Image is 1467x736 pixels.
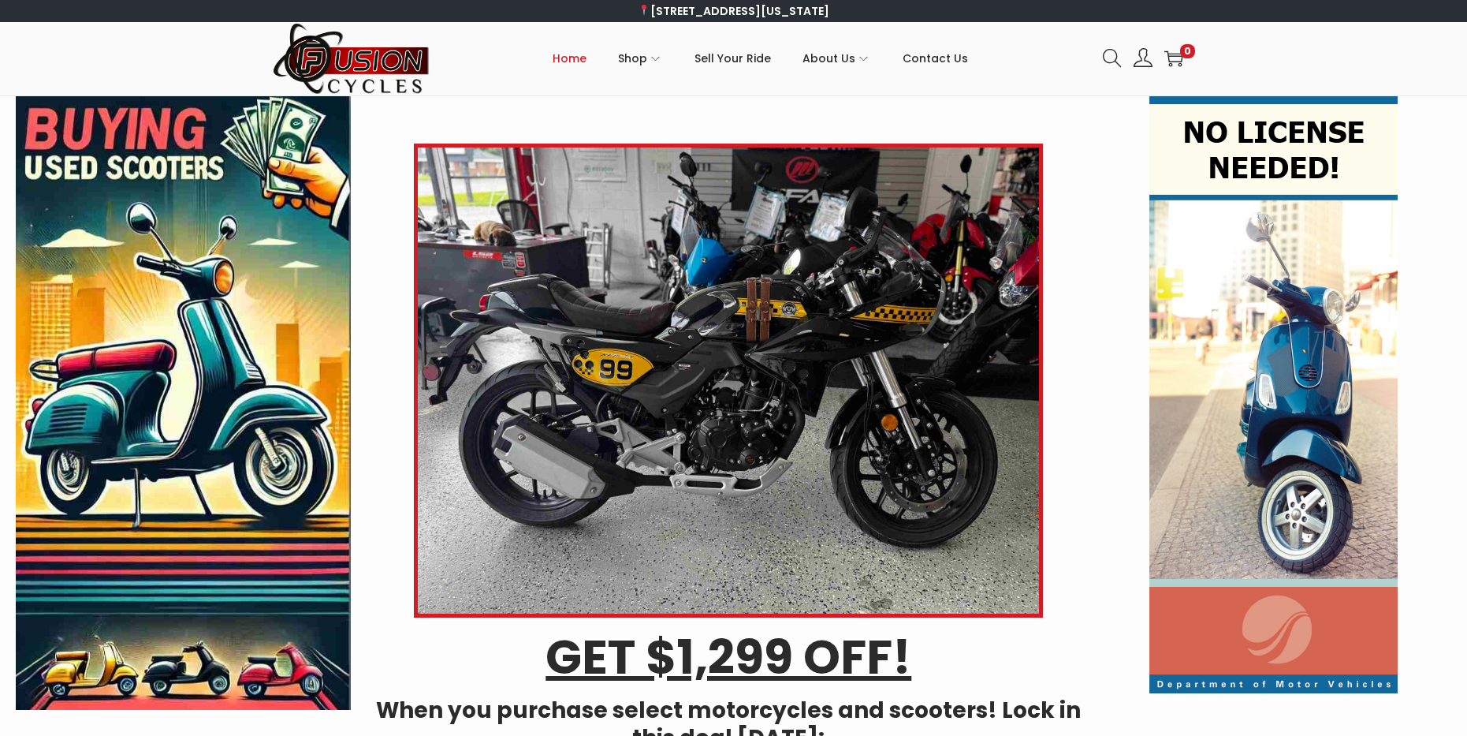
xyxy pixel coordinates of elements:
[903,23,968,94] a: Contact Us
[553,23,586,94] a: Home
[694,23,771,94] a: Sell Your Ride
[430,23,1091,94] nav: Primary navigation
[639,5,650,16] img: 📍
[618,23,663,94] a: Shop
[545,624,911,690] u: GET $1,299 OFF!
[273,22,430,95] img: Woostify retina logo
[802,39,855,78] span: About Us
[638,3,829,19] a: [STREET_ADDRESS][US_STATE]
[618,39,647,78] span: Shop
[903,39,968,78] span: Contact Us
[1164,49,1183,68] a: 0
[694,39,771,78] span: Sell Your Ride
[802,23,871,94] a: About Us
[553,39,586,78] span: Home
